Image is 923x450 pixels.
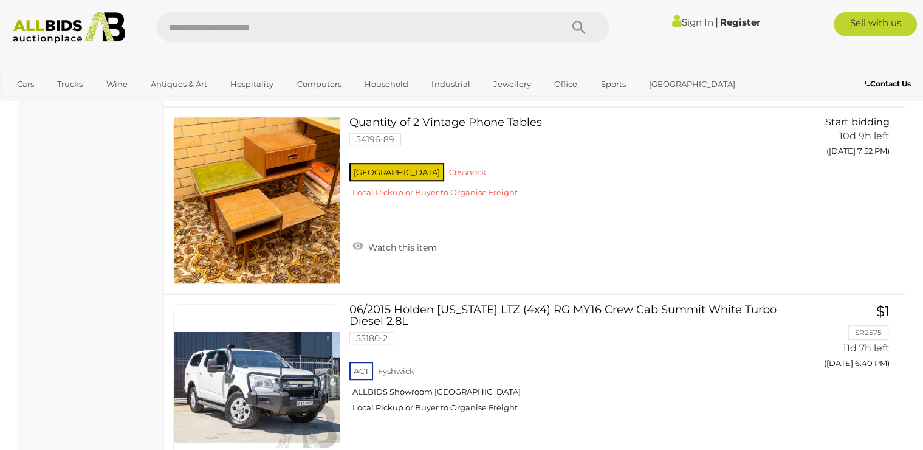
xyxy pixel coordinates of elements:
[865,79,911,88] b: Contact Us
[865,77,914,91] a: Contact Us
[424,74,478,94] a: Industrial
[825,116,890,128] span: Start bidding
[357,74,416,94] a: Household
[486,74,539,94] a: Jewellery
[7,12,131,44] img: Allbids.com.au
[49,74,91,94] a: Trucks
[365,242,437,253] span: Watch this item
[359,117,772,207] a: Quantity of 2 Vintage Phone Tables 54196-89 [GEOGRAPHIC_DATA] Cessnock Local Pickup or Buyer to O...
[592,74,633,94] a: Sports
[98,74,136,94] a: Wine
[876,303,890,320] span: $1
[834,12,917,36] a: Sell with us
[9,74,42,94] a: Cars
[359,304,772,423] a: 06/2015 Holden [US_STATE] LTZ (4x4) RG MY16 Crew Cab Summit White Turbo Diesel 2.8L 55180-2 ACT F...
[289,74,349,94] a: Computers
[641,74,743,94] a: [GEOGRAPHIC_DATA]
[791,117,893,163] a: Start bidding 10d 9h left ([DATE] 7:52 PM)
[143,74,215,94] a: Antiques & Art
[672,16,713,28] a: Sign In
[715,15,718,29] span: |
[791,304,893,375] a: $1 SR2575 11d 7h left ([DATE] 6:40 PM)
[222,74,281,94] a: Hospitality
[549,12,609,43] button: Search
[349,237,440,255] a: Watch this item
[720,16,760,28] a: Register
[546,74,585,94] a: Office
